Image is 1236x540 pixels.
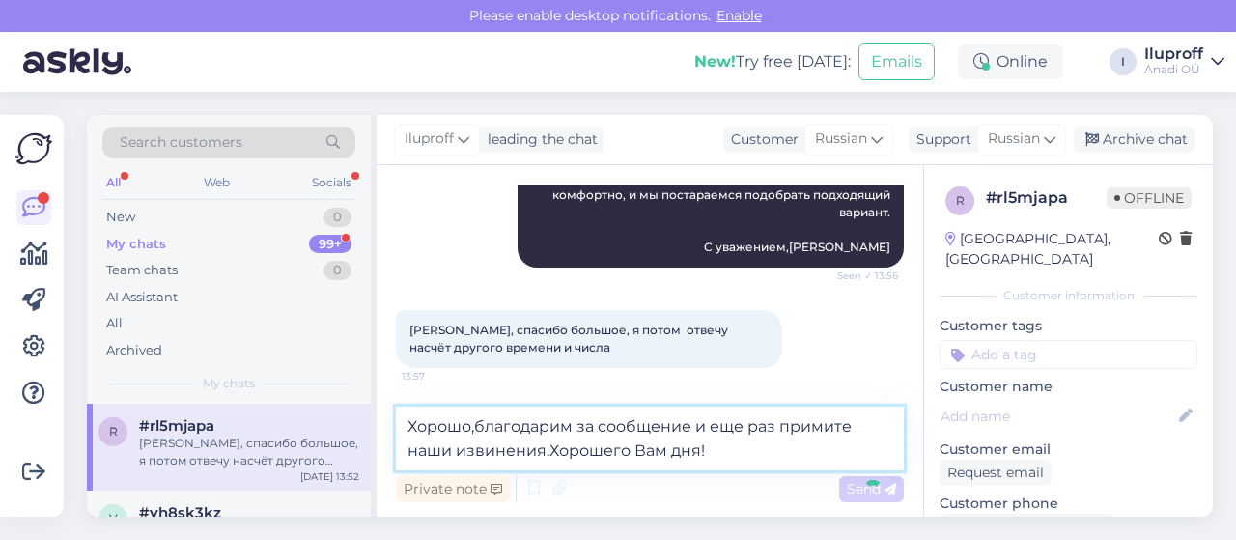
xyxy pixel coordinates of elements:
[106,288,178,307] div: AI Assistant
[940,494,1197,514] p: Customer phone
[941,406,1175,427] input: Add name
[139,435,359,469] div: [PERSON_NAME], спасибо большое, я потом отвечу насчёт другого времени и числа
[940,377,1197,397] p: Customer name
[940,340,1197,369] input: Add a tag
[1107,187,1192,209] span: Offline
[858,43,935,80] button: Emails
[940,514,1114,540] div: Request phone number
[694,52,736,71] b: New!
[956,193,965,208] span: r
[15,130,52,167] img: Askly Logo
[988,128,1040,150] span: Russian
[106,261,178,280] div: Team chats
[909,129,971,150] div: Support
[106,208,135,227] div: New
[139,417,214,435] span: #rl5mjapa
[405,128,454,150] span: Iluproff
[109,511,117,526] span: v
[694,50,851,73] div: Try free [DATE]:
[120,132,242,153] span: Search customers
[300,469,359,484] div: [DATE] 13:52
[940,460,1052,486] div: Request email
[945,229,1159,270] div: [GEOGRAPHIC_DATA], [GEOGRAPHIC_DATA]
[826,269,898,283] span: Seen ✓ 13:56
[940,440,1197,460] p: Customer email
[106,235,166,254] div: My chats
[139,504,221,522] span: #vh8sk3kz
[200,170,234,195] div: Web
[480,129,598,150] div: leading the chat
[815,128,867,150] span: Russian
[1110,48,1137,75] div: I
[102,170,125,195] div: All
[323,208,351,227] div: 0
[1074,127,1195,153] div: Archive chat
[308,170,355,195] div: Socials
[958,44,1063,79] div: Online
[1144,46,1224,77] a: IluproffAnadi OÜ
[940,316,1197,336] p: Customer tags
[106,314,123,333] div: All
[309,235,351,254] div: 99+
[402,369,474,384] span: 13:57
[986,186,1107,210] div: # rl5mjapa
[109,424,118,439] span: r
[1144,62,1203,77] div: Anadi OÜ
[1144,46,1203,62] div: Iluproff
[409,323,731,355] span: [PERSON_NAME], спасибо большое, я потом отвечу насчёт другого времени и числа
[323,261,351,280] div: 0
[723,129,799,150] div: Customer
[203,375,255,392] span: My chats
[106,341,162,360] div: Archived
[711,7,768,24] span: Enable
[940,287,1197,304] div: Customer information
